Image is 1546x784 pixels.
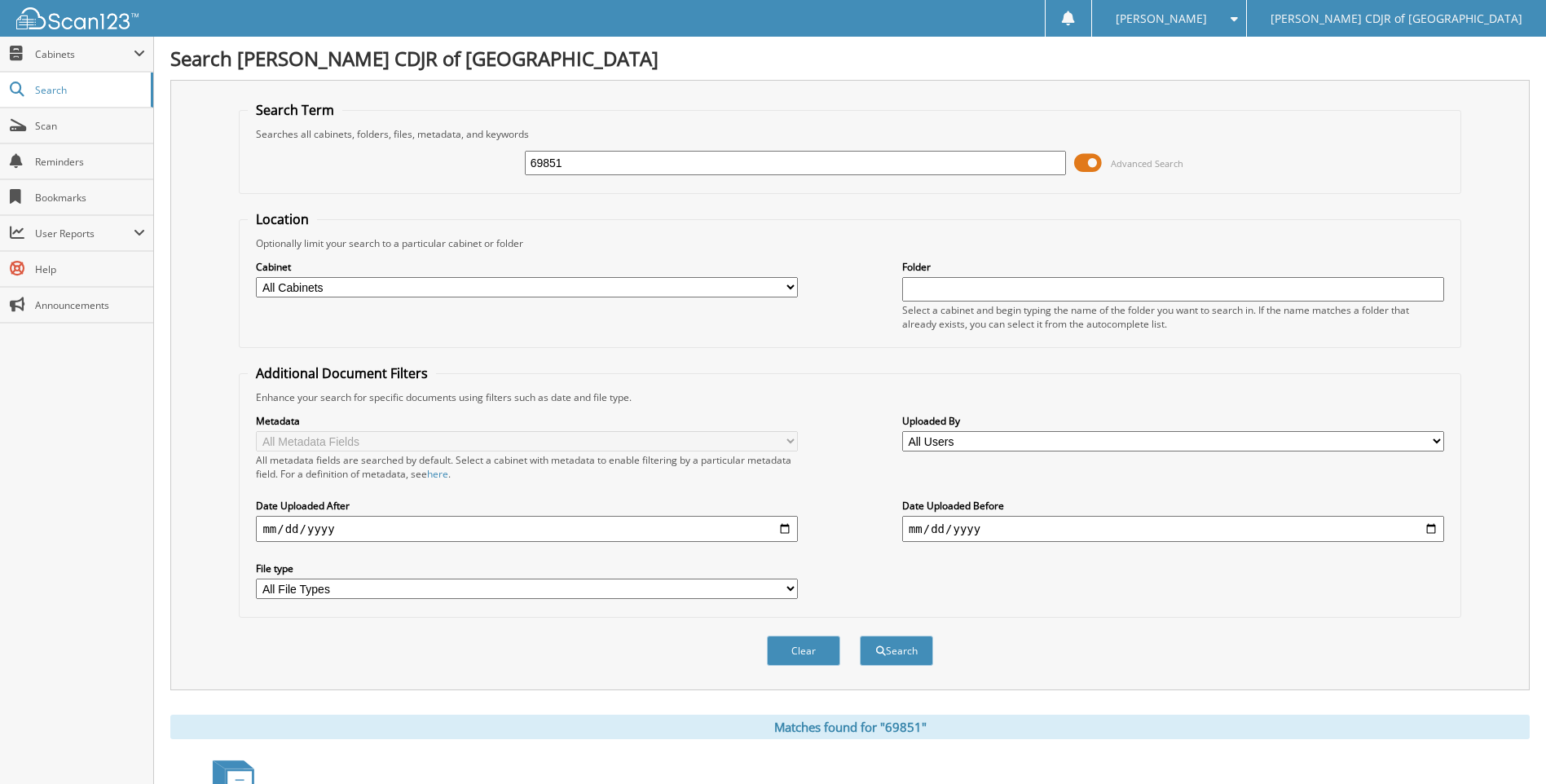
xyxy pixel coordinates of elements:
[248,127,1451,141] div: Searches all cabinets, folders, files, metadata, and keywords
[902,414,1444,428] label: Uploaded By
[902,303,1444,331] div: Select a cabinet and begin typing the name of the folder you want to search in. If the name match...
[256,516,798,542] input: start
[16,7,139,29] img: scan123-logo-white.svg
[256,562,798,575] label: File type
[248,364,436,382] legend: Additional Document Filters
[35,298,145,312] span: Announcements
[1111,157,1183,170] span: Advanced Search
[902,516,1444,542] input: end
[767,636,840,666] button: Clear
[256,453,798,481] div: All metadata fields are searched by default. Select a cabinet with metadata to enable filtering b...
[427,467,448,481] a: here
[170,715,1530,739] div: Matches found for "69851"
[1116,14,1207,24] span: [PERSON_NAME]
[35,262,145,276] span: Help
[248,101,342,119] legend: Search Term
[256,414,798,428] label: Metadata
[35,83,143,97] span: Search
[248,210,317,228] legend: Location
[35,119,145,133] span: Scan
[1271,14,1522,24] span: [PERSON_NAME] CDJR of [GEOGRAPHIC_DATA]
[256,499,798,513] label: Date Uploaded After
[35,47,134,61] span: Cabinets
[248,390,1451,404] div: Enhance your search for specific documents using filters such as date and file type.
[256,260,798,274] label: Cabinet
[35,227,134,240] span: User Reports
[35,191,145,205] span: Bookmarks
[860,636,933,666] button: Search
[248,236,1451,250] div: Optionally limit your search to a particular cabinet or folder
[902,499,1444,513] label: Date Uploaded Before
[170,45,1530,72] h1: Search [PERSON_NAME] CDJR of [GEOGRAPHIC_DATA]
[902,260,1444,274] label: Folder
[35,155,145,169] span: Reminders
